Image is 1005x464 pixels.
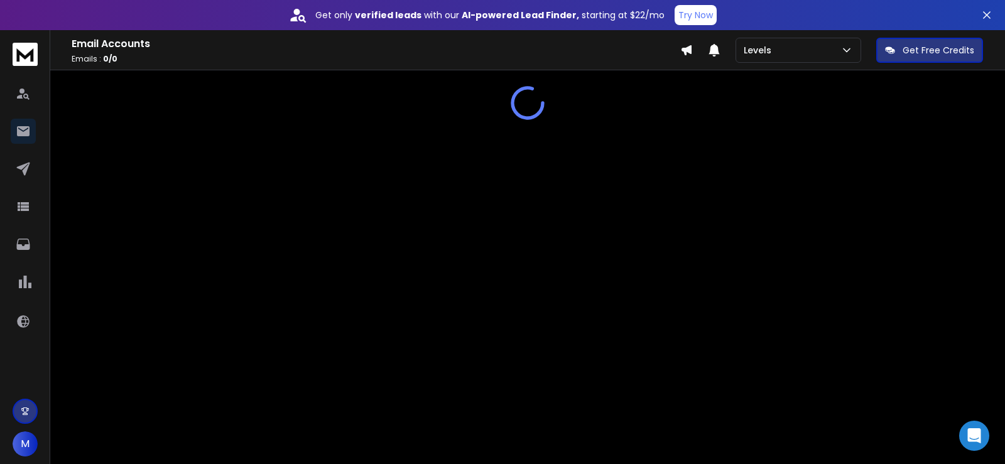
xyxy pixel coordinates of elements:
[72,36,680,51] h1: Email Accounts
[744,44,776,57] p: Levels
[675,5,717,25] button: Try Now
[462,9,579,21] strong: AI-powered Lead Finder,
[903,44,974,57] p: Get Free Credits
[355,9,421,21] strong: verified leads
[13,431,38,456] button: M
[103,53,117,64] span: 0 / 0
[876,38,983,63] button: Get Free Credits
[678,9,713,21] p: Try Now
[13,43,38,66] img: logo
[315,9,665,21] p: Get only with our starting at $22/mo
[959,421,989,451] div: Open Intercom Messenger
[72,54,680,64] p: Emails :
